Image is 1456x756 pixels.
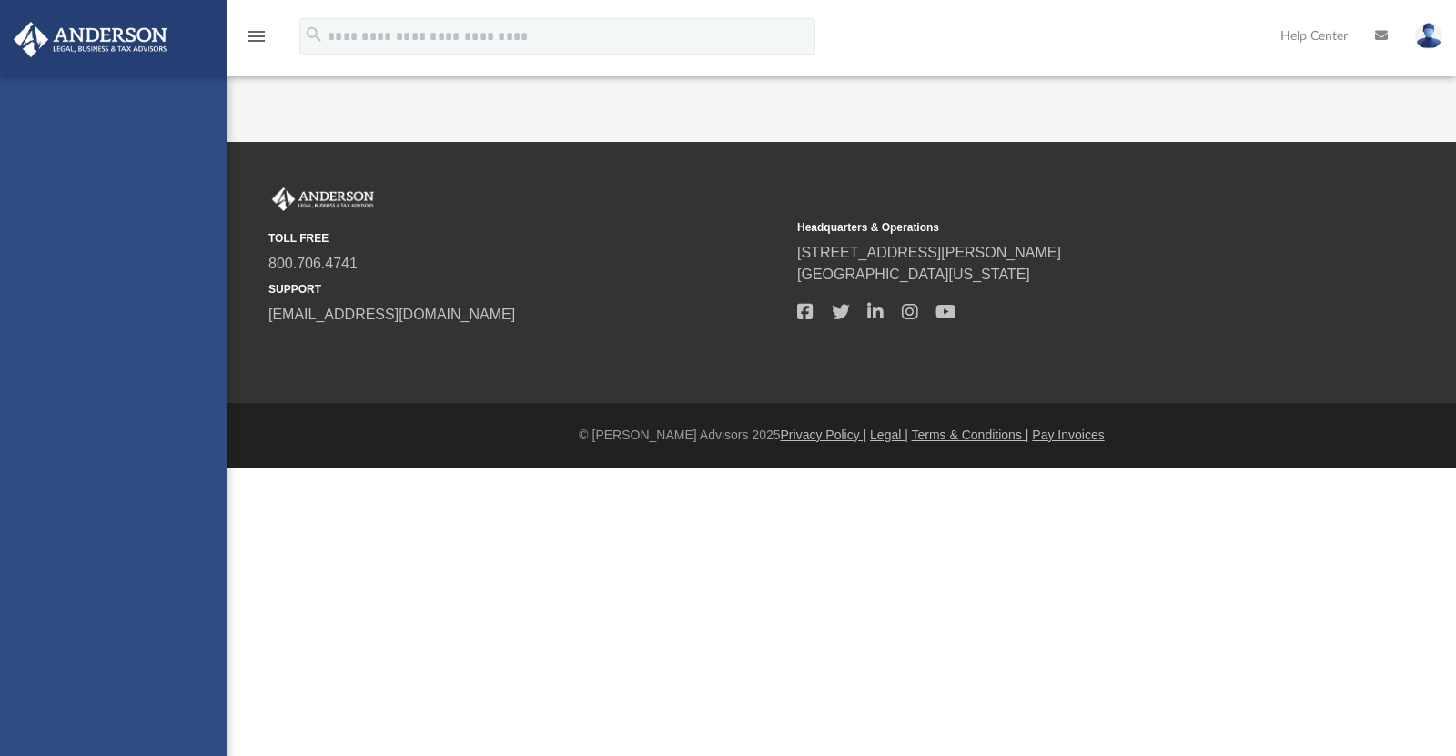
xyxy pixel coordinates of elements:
[870,428,908,442] a: Legal |
[912,428,1029,442] a: Terms & Conditions |
[797,245,1061,260] a: [STREET_ADDRESS][PERSON_NAME]
[781,428,867,442] a: Privacy Policy |
[268,281,784,297] small: SUPPORT
[304,25,324,45] i: search
[246,25,268,47] i: menu
[246,35,268,47] a: menu
[8,22,173,57] img: Anderson Advisors Platinum Portal
[268,230,784,247] small: TOLL FREE
[797,267,1030,282] a: [GEOGRAPHIC_DATA][US_STATE]
[268,256,358,271] a: 800.706.4741
[797,219,1313,236] small: Headquarters & Operations
[268,187,378,211] img: Anderson Advisors Platinum Portal
[1415,23,1442,49] img: User Pic
[227,426,1456,445] div: © [PERSON_NAME] Advisors 2025
[1032,428,1104,442] a: Pay Invoices
[268,307,515,322] a: [EMAIL_ADDRESS][DOMAIN_NAME]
